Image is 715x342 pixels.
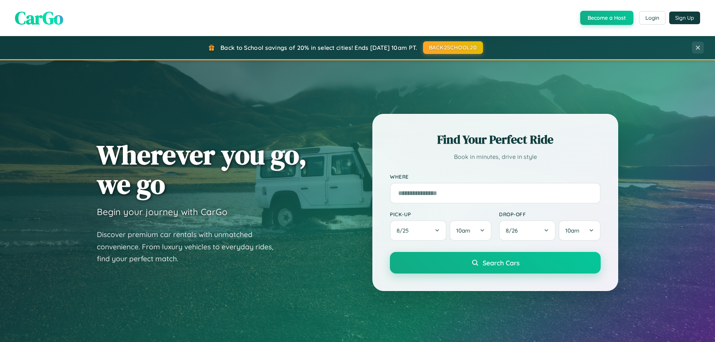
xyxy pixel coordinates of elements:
span: Back to School savings of 20% in select cities! Ends [DATE] 10am PT. [220,44,417,51]
button: Search Cars [390,252,601,274]
h1: Wherever you go, we go [97,140,307,199]
button: BACK2SCHOOL20 [423,41,483,54]
h3: Begin your journey with CarGo [97,206,228,217]
button: Become a Host [580,11,633,25]
span: 10am [565,227,579,234]
button: 8/25 [390,220,447,241]
span: 10am [456,227,470,234]
p: Discover premium car rentals with unmatched convenience. From luxury vehicles to everyday rides, ... [97,228,283,265]
button: 8/26 [499,220,556,241]
label: Drop-off [499,211,601,217]
span: 8 / 26 [506,227,521,234]
span: Search Cars [483,259,519,267]
button: Sign Up [669,12,700,24]
span: 8 / 25 [397,227,412,234]
button: 10am [559,220,601,241]
button: 10am [449,220,492,241]
h2: Find Your Perfect Ride [390,131,601,148]
button: Login [639,11,665,25]
span: CarGo [15,6,63,30]
p: Book in minutes, drive in style [390,151,601,162]
label: Pick-up [390,211,492,217]
label: Where [390,173,601,180]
